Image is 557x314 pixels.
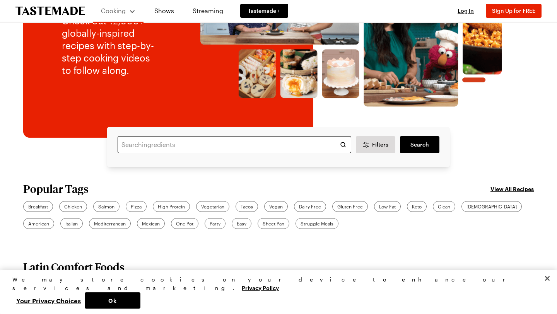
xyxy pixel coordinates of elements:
[492,7,535,14] span: Sign Up for FREE
[269,203,283,210] span: Vegan
[60,218,83,229] a: Italian
[171,218,198,229] a: One Pot
[131,203,142,210] span: Pizza
[64,203,82,210] span: Chicken
[28,203,48,210] span: Breakfast
[176,220,193,227] span: One Pot
[379,203,396,210] span: Low Fat
[294,201,326,212] a: Dairy Free
[205,218,226,229] a: Party
[196,201,229,212] a: Vegetarian
[23,218,54,229] a: American
[89,218,131,229] a: Mediterranean
[258,218,289,229] a: Sheet Pan
[264,201,288,212] a: Vegan
[241,203,253,210] span: Tacos
[438,203,450,210] span: Clean
[410,141,429,148] span: Search
[337,203,363,210] span: Gluten Free
[332,201,368,212] a: Gluten Free
[59,201,87,212] a: Chicken
[12,292,85,309] button: Your Privacy Choices
[98,203,114,210] span: Salmon
[372,141,388,148] span: Filters
[450,7,481,15] button: Log In
[12,275,538,309] div: Privacy
[412,203,422,210] span: Keto
[374,201,401,212] a: Low Fat
[461,201,522,212] a: [DEMOGRAPHIC_DATA]
[137,218,165,229] a: Mexican
[356,136,395,153] button: Desktop filters
[65,220,78,227] span: Italian
[248,7,280,15] span: Tastemade +
[301,220,333,227] span: Struggle Meals
[153,201,190,212] a: High Protein
[62,15,161,77] p: Check out 12,000+ globally-inspired recipes with step-by-step cooking videos to follow along.
[466,203,517,210] span: [DEMOGRAPHIC_DATA]
[539,270,556,287] button: Close
[263,220,284,227] span: Sheet Pan
[242,284,279,291] a: More information about your privacy, opens in a new tab
[236,201,258,212] a: Tacos
[101,7,126,14] span: Cooking
[433,201,455,212] a: Clean
[458,7,474,14] span: Log In
[400,136,439,153] a: filters
[28,220,49,227] span: American
[296,218,338,229] a: Struggle Meals
[94,220,126,227] span: Mediterranean
[142,220,160,227] span: Mexican
[85,292,140,309] button: Ok
[210,220,220,227] span: Party
[15,7,85,15] a: To Tastemade Home Page
[23,201,53,212] a: Breakfast
[490,184,534,193] a: View All Recipes
[23,260,125,274] h2: Latin Comfort Foods
[407,201,427,212] a: Keto
[93,201,120,212] a: Salmon
[23,183,89,195] h2: Popular Tags
[201,203,224,210] span: Vegetarian
[232,218,251,229] a: Easy
[12,275,538,292] div: We may store cookies on your device to enhance our services and marketing.
[158,203,185,210] span: High Protein
[101,3,136,19] button: Cooking
[486,4,542,18] button: Sign Up for FREE
[299,203,321,210] span: Dairy Free
[240,4,288,18] a: Tastemade +
[237,220,246,227] span: Easy
[126,201,147,212] a: Pizza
